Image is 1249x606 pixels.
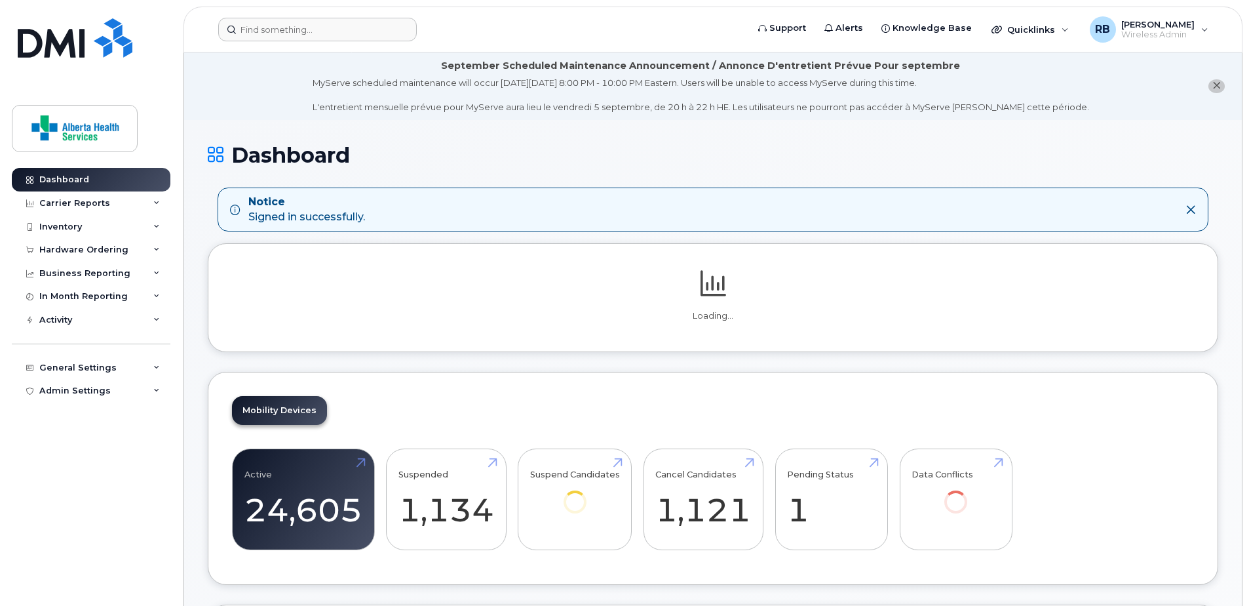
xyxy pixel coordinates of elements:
a: Data Conflicts [912,456,1000,532]
div: September Scheduled Maintenance Announcement / Annonce D'entretient Prévue Pour septembre [441,59,960,73]
div: Signed in successfully. [248,195,365,225]
div: MyServe scheduled maintenance will occur [DATE][DATE] 8:00 PM - 10:00 PM Eastern. Users will be u... [313,77,1089,113]
a: Mobility Devices [232,396,327,425]
a: Pending Status 1 [787,456,875,543]
a: Active 24,605 [244,456,362,543]
strong: Notice [248,195,365,210]
p: Loading... [232,310,1194,322]
h1: Dashboard [208,144,1218,167]
a: Suspended 1,134 [398,456,494,543]
a: Suspend Candidates [530,456,620,532]
a: Cancel Candidates 1,121 [655,456,751,543]
button: close notification [1208,79,1225,93]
